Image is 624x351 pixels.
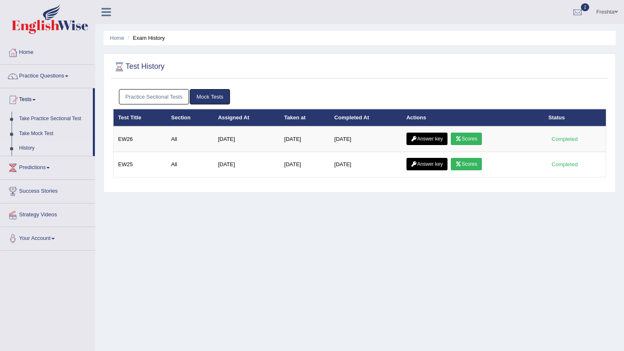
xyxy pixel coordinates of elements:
[406,158,447,170] a: Answer key
[406,133,447,145] a: Answer key
[402,109,544,126] th: Actions
[544,109,606,126] th: Status
[280,109,330,126] th: Taken at
[213,109,280,126] th: Assigned At
[167,152,213,177] td: All
[280,126,330,152] td: [DATE]
[15,126,93,141] a: Take Mock Test
[119,89,189,104] a: Practice Sectional Tests
[0,227,95,248] a: Your Account
[0,180,95,201] a: Success Stories
[0,203,95,224] a: Strategy Videos
[451,133,481,145] a: Scores
[330,126,402,152] td: [DATE]
[114,126,167,152] td: EW26
[113,61,164,73] h2: Test History
[280,152,330,177] td: [DATE]
[330,109,402,126] th: Completed At
[126,34,165,42] li: Exam History
[549,160,581,169] div: Completed
[190,89,230,104] a: Mock Tests
[167,109,213,126] th: Section
[15,111,93,126] a: Take Practice Sectional Test
[0,65,95,85] a: Practice Questions
[213,152,280,177] td: [DATE]
[114,109,167,126] th: Test Title
[0,41,95,62] a: Home
[0,88,93,109] a: Tests
[581,3,589,11] span: 2
[167,126,213,152] td: All
[0,156,95,177] a: Predictions
[110,35,124,41] a: Home
[114,152,167,177] td: EW25
[549,135,581,143] div: Completed
[15,141,93,156] a: History
[451,158,481,170] a: Scores
[330,152,402,177] td: [DATE]
[213,126,280,152] td: [DATE]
